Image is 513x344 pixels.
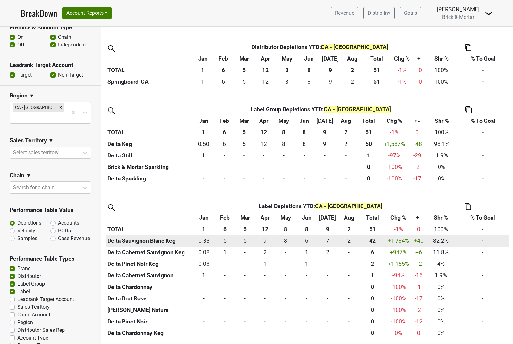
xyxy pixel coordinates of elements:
[365,78,389,86] div: 51
[338,223,359,235] th: 2
[361,248,384,256] div: 6
[356,173,381,184] th: 0
[256,247,275,258] td: 2
[356,150,381,161] th: 1.000
[235,151,253,160] div: -
[192,223,215,235] th: 1
[300,78,318,86] div: 8
[192,115,215,127] th: Jan: activate to sort column ascending
[215,104,427,115] th: Label Group Depletions YTD :
[106,150,192,161] th: Delta Still
[320,53,341,64] th: Jul: activate to sort column ascending
[426,247,456,258] td: 11.8%
[215,173,234,184] td: 0
[360,223,385,235] th: 51
[296,140,312,148] div: 8
[457,138,510,150] td: -
[315,163,334,171] div: -
[276,237,295,245] div: 8
[385,235,412,247] td: +1,784 %
[338,212,359,223] th: Aug: activate to sort column ascending
[297,247,317,258] td: 1
[192,161,215,173] td: 0
[437,5,480,13] div: [PERSON_NAME]
[62,7,112,19] button: Account Reports
[273,161,295,173] td: 0
[295,161,314,173] td: 0
[276,248,295,256] div: -
[317,235,338,247] td: 7
[106,223,192,235] th: TOTAL
[255,76,275,88] td: 12
[419,67,422,73] span: 0
[456,235,509,247] td: -
[412,212,426,223] th: +-: activate to sort column ascending
[257,248,273,256] div: 2
[274,212,297,223] th: May: activate to sort column ascending
[273,173,295,184] td: 0
[58,71,83,79] label: Non-Target
[295,150,314,161] td: 0
[336,127,356,138] th: 2
[457,76,510,88] td: -
[457,115,510,127] th: % To Goal: activate to sort column ascending
[465,106,472,113] img: Copy to clipboard
[385,212,412,223] th: Chg %: activate to sort column ascending
[427,127,457,138] td: 100%
[299,64,320,76] th: 8
[106,161,192,173] th: Brick & Mortar Sparkling
[296,151,312,160] div: -
[255,53,275,64] th: Apr: activate to sort column ascending
[295,138,314,150] td: 8
[442,14,474,20] span: Brick & Mortar
[216,174,232,183] div: -
[194,174,213,183] div: -
[409,140,425,148] div: +48
[256,223,275,235] th: 12
[256,212,275,223] th: Apr: activate to sort column ascending
[235,78,254,86] div: 5
[215,247,235,258] td: 1
[255,64,275,76] th: 12
[318,237,337,245] div: 7
[217,237,233,245] div: 5
[315,203,382,209] span: CA - [GEOGRAPHIC_DATA]
[215,150,234,161] td: 0
[381,138,407,150] td: +1,587 %
[407,115,427,127] th: +-: activate to sort column ascending
[106,105,116,115] img: filter
[192,173,215,184] td: 0
[356,127,381,138] th: 51
[336,150,356,161] td: 0
[17,303,50,311] label: Sales Territory
[363,53,390,64] th: Total: activate to sort column ascending
[213,64,233,76] th: 6
[273,150,295,161] td: 0
[192,235,215,247] td: 0.333
[426,212,456,223] th: Shr %: activate to sort column ascending
[29,92,34,100] span: ▼
[338,247,359,258] td: 0
[390,76,414,88] td: -1 %
[390,53,414,64] th: Chg %: activate to sort column ascending
[321,78,340,86] div: 9
[381,173,407,184] td: -100 %
[412,223,426,235] td: 0
[275,53,299,64] th: May: activate to sort column ascending
[17,227,35,235] label: Velocity
[17,288,30,296] label: Label
[192,212,215,223] th: Jan: activate to sort column ascending
[236,237,254,245] div: 5
[58,33,71,41] label: Chain
[234,173,254,184] td: 0
[273,138,295,150] td: 8
[457,53,510,64] th: % To Goal: activate to sort column ascending
[299,76,320,88] td: 8
[106,138,192,150] th: Delta Keg
[106,212,192,223] th: &nbsp;: activate to sort column ascending
[337,163,355,171] div: -
[17,296,74,303] label: Leadrank Target Account
[274,174,293,183] div: -
[356,115,381,127] th: Total: activate to sort column ascending
[256,151,271,160] div: -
